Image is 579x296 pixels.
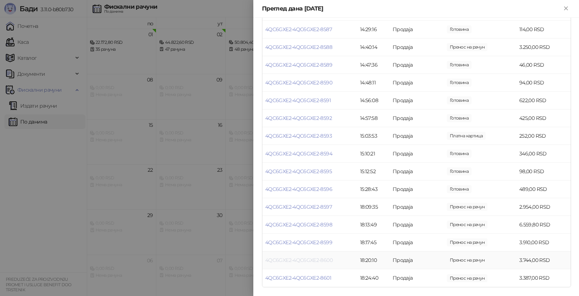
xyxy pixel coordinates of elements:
div: Преглед дана [DATE] [262,4,562,13]
td: Продаја [390,145,444,163]
span: 6.559,80 [447,221,487,229]
td: 18:13:49 [357,216,390,234]
td: 425,00 RSD [516,109,571,127]
td: Продаја [390,198,444,216]
td: Продаја [390,180,444,198]
span: 2.954,00 [447,203,487,211]
td: Продаја [390,21,444,38]
td: 18:24:40 [357,269,390,287]
td: 18:17:45 [357,234,390,251]
a: 4QC6GXE2-4QC6GXE2-8594 [265,150,332,157]
span: 3.910,00 [447,238,487,246]
span: 252,00 [447,132,486,140]
a: 4QC6GXE2-4QC6GXE2-8598 [265,221,332,228]
td: 6.559,80 RSD [516,216,571,234]
td: Продаја [390,109,444,127]
td: 98,00 RSD [516,163,571,180]
td: Продаја [390,38,444,56]
td: 18:09:35 [357,198,390,216]
td: Продаја [390,92,444,109]
span: 98,00 [447,167,472,175]
td: Продаја [390,163,444,180]
td: 622,00 RSD [516,92,571,109]
span: 3.744,00 [447,256,487,264]
a: 4QC6GXE2-4QC6GXE2-8595 [265,168,332,175]
td: 18:20:10 [357,251,390,269]
td: Продаја [390,56,444,74]
a: 4QC6GXE2-4QC6GXE2-8601 [265,275,331,281]
a: 4QC6GXE2-4QC6GXE2-8600 [265,257,333,263]
a: 4QC6GXE2-4QC6GXE2-8588 [265,44,332,50]
td: 15:10:21 [357,145,390,163]
span: 114,00 [447,25,472,33]
td: 46,00 RSD [516,56,571,74]
td: Продаја [390,74,444,92]
td: 346,00 RSD [516,145,571,163]
td: 15:12:52 [357,163,390,180]
a: 4QC6GXE2-4QC6GXE2-8587 [265,26,332,33]
td: Продаја [390,269,444,287]
span: 622,00 [447,96,472,104]
span: 425,00 [447,114,472,122]
a: 4QC6GXE2-4QC6GXE2-8599 [265,239,332,246]
td: 3.250,00 RSD [516,38,571,56]
a: 4QC6GXE2-4QC6GXE2-8593 [265,133,332,139]
td: 14:48:11 [357,74,390,92]
td: Продаја [390,127,444,145]
a: 4QC6GXE2-4QC6GXE2-8591 [265,97,331,104]
td: 14:57:58 [357,109,390,127]
span: 489,00 [447,185,472,193]
td: 3.387,00 RSD [516,269,571,287]
td: 14:47:36 [357,56,390,74]
span: 3.387,00 [447,274,487,282]
td: 252,00 RSD [516,127,571,145]
td: Продаја [390,216,444,234]
td: 15:28:43 [357,180,390,198]
td: 14:40:14 [357,38,390,56]
span: 46,00 [447,61,472,69]
td: 14:29:16 [357,21,390,38]
a: 4QC6GXE2-4QC6GXE2-8590 [265,79,332,86]
td: 14:56:08 [357,92,390,109]
span: 3.250,00 [447,43,487,51]
a: 4QC6GXE2-4QC6GXE2-8597 [265,204,332,210]
button: Close [562,4,570,13]
a: 4QC6GXE2-4QC6GXE2-8596 [265,186,332,192]
span: 346,00 [447,150,472,158]
td: 489,00 RSD [516,180,571,198]
td: 94,00 RSD [516,74,571,92]
td: 3.744,00 RSD [516,251,571,269]
td: 2.954,00 RSD [516,198,571,216]
td: 15:03:53 [357,127,390,145]
span: 94,00 [447,79,472,87]
td: 3.910,00 RSD [516,234,571,251]
td: 114,00 RSD [516,21,571,38]
td: Продаја [390,234,444,251]
a: 4QC6GXE2-4QC6GXE2-8589 [265,62,332,68]
a: 4QC6GXE2-4QC6GXE2-8592 [265,115,332,121]
td: Продаја [390,251,444,269]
